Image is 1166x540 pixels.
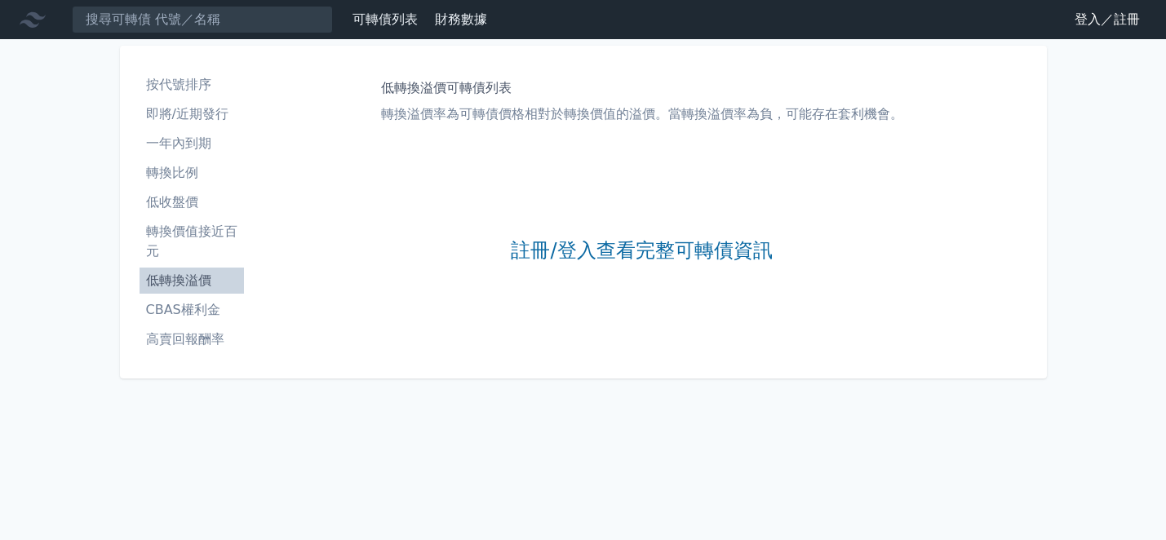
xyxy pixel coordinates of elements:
a: 高賣回報酬率 [140,326,244,352]
a: CBAS權利金 [140,297,244,323]
a: 一年內到期 [140,131,244,157]
li: 按代號排序 [140,75,244,95]
input: 搜尋可轉債 代號／名稱 [72,6,333,33]
a: 轉換比例 [140,160,244,186]
a: 登入／註冊 [1062,7,1153,33]
a: 轉換價值接近百元 [140,219,244,264]
li: 低收盤價 [140,193,244,212]
a: 註冊/登入查看完整可轉債資訊 [511,238,772,264]
li: 一年內到期 [140,134,244,153]
p: 轉換溢價率為可轉債價格相對於轉換價值的溢價。當轉換溢價率為負，可能存在套利機會。 [381,104,903,124]
a: 財務數據 [435,11,487,27]
li: 高賣回報酬率 [140,330,244,349]
a: 即將/近期發行 [140,101,244,127]
li: 低轉換溢價 [140,271,244,290]
li: 轉換比例 [140,163,244,183]
a: 低收盤價 [140,189,244,215]
a: 可轉債列表 [352,11,418,27]
li: 轉換價值接近百元 [140,222,244,261]
li: 即將/近期發行 [140,104,244,124]
h1: 低轉換溢價可轉債列表 [381,78,903,98]
a: 低轉換溢價 [140,268,244,294]
a: 按代號排序 [140,72,244,98]
li: CBAS權利金 [140,300,244,320]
